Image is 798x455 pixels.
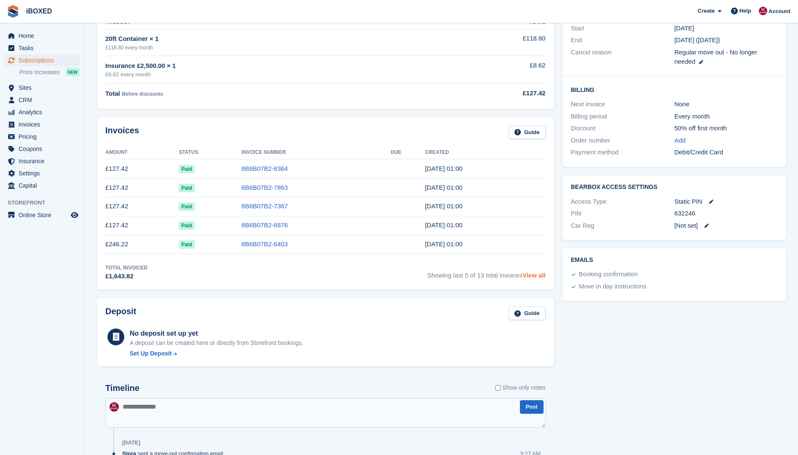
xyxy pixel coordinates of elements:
a: menu [4,167,80,179]
td: £127.42 [105,178,179,197]
div: £118.80 every month [105,44,438,51]
td: £127.42 [105,159,179,178]
div: £127.42 [438,89,546,98]
span: [DATE] ([DATE]) [674,36,720,43]
p: A deposit can be created here or directly from Storefront bookings. [130,339,303,347]
a: 8B6B07B2-6876 [241,221,288,229]
th: Due [391,146,425,159]
td: £246.22 [105,235,179,254]
td: £8.62 [438,56,546,83]
img: stora-icon-8386f47178a22dfd0bd8f6a31ec36ba5ce8667c1dd55bd0f319d3a0aa187defe.svg [7,5,19,18]
a: iBOXED [23,4,55,18]
div: £1,643.82 [105,272,147,281]
a: Add [674,136,686,145]
a: menu [4,155,80,167]
h2: Invoices [105,126,139,140]
div: Discount [571,124,675,133]
span: Total [105,90,120,97]
span: Storefront [8,199,84,207]
h2: BearBox Access Settings [571,184,778,191]
a: menu [4,106,80,118]
time: 2024-09-28 00:00:00 UTC [674,24,694,33]
span: Online Store [19,209,69,221]
time: 2025-06-28 00:00:27 UTC [425,202,463,210]
a: menu [4,94,80,106]
span: Paid [179,165,194,173]
span: Home [19,30,69,42]
a: menu [4,180,80,191]
time: 2025-04-28 00:00:44 UTC [425,240,463,248]
div: Next invoice [571,100,675,109]
span: Sites [19,82,69,94]
a: Set Up Deposit [130,349,303,358]
button: Post [520,400,544,414]
div: Static PIN [674,197,778,207]
time: 2025-05-28 00:00:52 UTC [425,221,463,229]
span: Paid [179,221,194,230]
label: Show only notes [495,383,546,392]
div: Insurance £2,500.00 × 1 [105,61,438,71]
div: 20ft Container × 1 [105,34,438,44]
span: Invoices [19,118,69,130]
td: £127.42 [105,216,179,235]
a: menu [4,209,80,221]
span: Help [739,7,751,15]
img: Amanda Forder [759,7,767,15]
div: Debit/Credit Card [674,148,778,157]
div: Total Invoiced [105,264,147,272]
h2: Emails [571,257,778,264]
input: Show only notes [495,383,501,392]
div: [DATE] [122,439,140,446]
span: Tasks [19,42,69,54]
span: Subscriptions [19,54,69,66]
div: Access Type [571,197,675,207]
a: menu [4,118,80,130]
div: Move in day instructions [579,282,647,292]
a: Price increases NEW [19,67,80,77]
span: Paid [179,240,194,249]
img: Amanda Forder [110,402,119,412]
a: 8B6B07B2-8364 [241,165,288,172]
a: View all [522,272,546,279]
td: £127.42 [105,197,179,216]
div: Order number [571,136,675,145]
span: Showing last 5 of 13 total invoices [427,264,546,281]
time: 2025-08-28 00:00:46 UTC [425,165,463,172]
span: Analytics [19,106,69,118]
th: Amount [105,146,179,159]
a: Preview store [70,210,80,220]
th: Created [425,146,546,159]
div: Start [571,24,675,33]
div: £8.62 every month [105,70,438,79]
span: Insurance [19,155,69,167]
span: Create [698,7,715,15]
div: Billing period [571,112,675,121]
span: Capital [19,180,69,191]
th: Invoice Number [241,146,391,159]
div: 50% off first month [674,124,778,133]
td: £118.80 [438,29,546,56]
div: Payment method [571,148,675,157]
div: [Not set] [674,221,778,231]
span: Price increases [19,68,60,76]
a: menu [4,143,80,155]
span: Before discounts [122,91,163,97]
span: Account [769,7,790,16]
h2: Deposit [105,307,136,320]
span: Pricing [19,131,69,143]
a: 8B6B07B2-7367 [241,202,288,210]
span: Paid [179,184,194,192]
a: 8B6B07B2-6403 [241,240,288,248]
span: Coupons [19,143,69,155]
a: menu [4,82,80,94]
th: Status [179,146,241,159]
span: Regular move out - No longer needed [674,48,757,65]
a: Guide [509,126,546,140]
span: Settings [19,167,69,179]
div: Cancel reason [571,48,675,67]
span: CRM [19,94,69,106]
a: menu [4,54,80,66]
time: 2025-07-28 00:00:47 UTC [425,184,463,191]
div: End [571,35,675,45]
div: Booking confirmation [579,269,638,280]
